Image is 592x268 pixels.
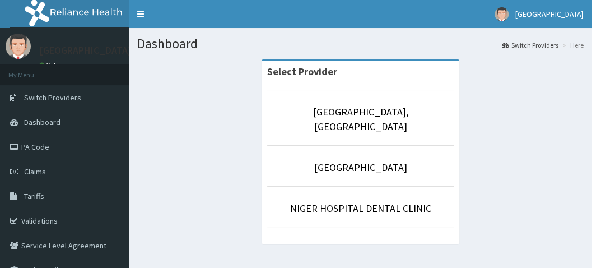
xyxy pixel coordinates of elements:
[24,117,60,127] span: Dashboard
[24,93,81,103] span: Switch Providers
[39,61,66,69] a: Online
[515,9,584,19] span: [GEOGRAPHIC_DATA]
[267,65,337,78] strong: Select Provider
[495,7,509,21] img: User Image
[137,36,584,51] h1: Dashboard
[24,191,44,201] span: Tariffs
[560,40,584,50] li: Here
[313,105,408,133] a: [GEOGRAPHIC_DATA], [GEOGRAPHIC_DATA]
[502,40,558,50] a: Switch Providers
[24,167,46,177] span: Claims
[39,45,132,56] p: [GEOGRAPHIC_DATA]
[6,34,31,59] img: User Image
[314,161,407,174] a: [GEOGRAPHIC_DATA]
[290,202,431,215] a: NIGER HOSPITAL DENTAL CLINIC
